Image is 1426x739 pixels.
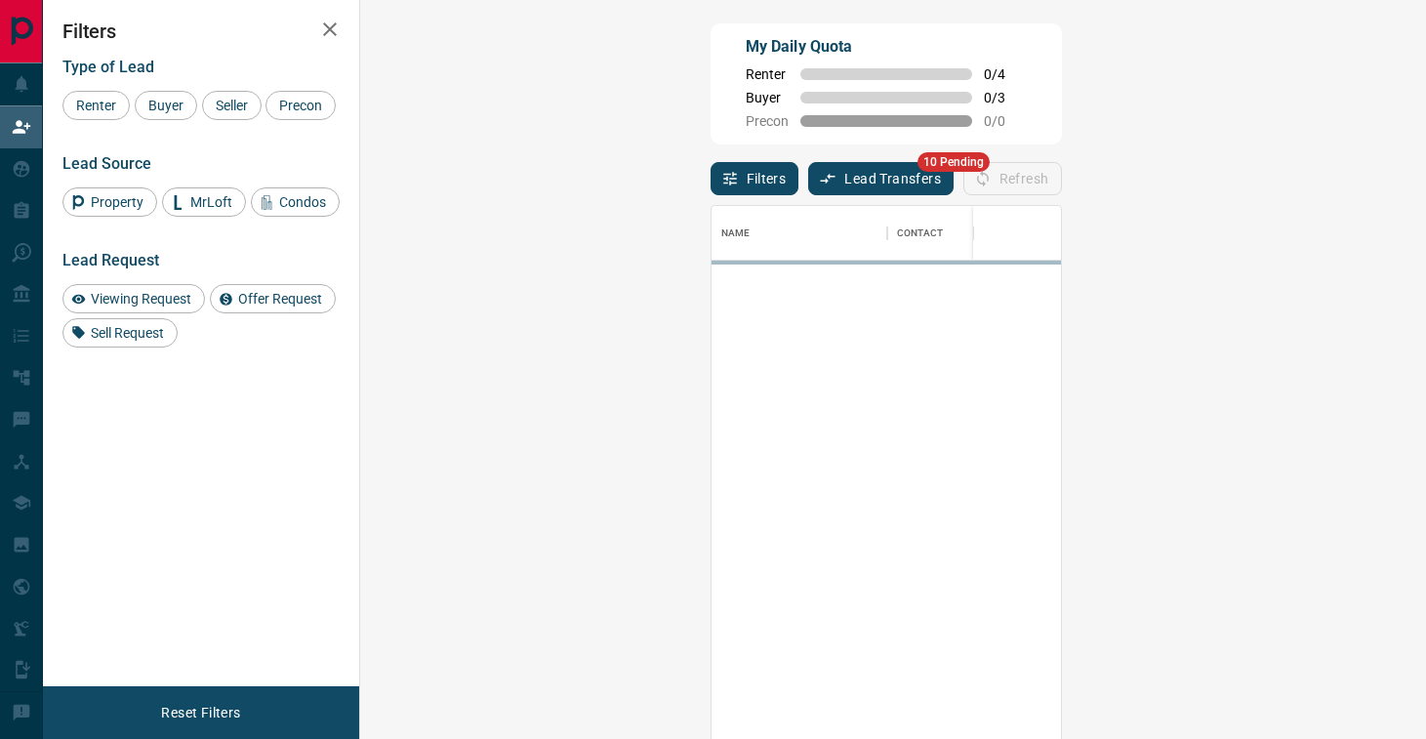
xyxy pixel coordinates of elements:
[210,284,336,313] div: Offer Request
[62,154,151,173] span: Lead Source
[135,91,197,120] div: Buyer
[62,91,130,120] div: Renter
[272,194,333,210] span: Condos
[746,66,789,82] span: Renter
[69,98,123,113] span: Renter
[897,206,944,261] div: Contact
[272,98,329,113] span: Precon
[142,98,190,113] span: Buyer
[62,58,154,76] span: Type of Lead
[84,325,171,341] span: Sell Request
[62,318,178,348] div: Sell Request
[984,66,1027,82] span: 0 / 4
[148,696,253,729] button: Reset Filters
[231,291,329,307] span: Offer Request
[265,91,336,120] div: Precon
[209,98,255,113] span: Seller
[984,113,1027,129] span: 0 / 0
[183,194,239,210] span: MrLoft
[712,206,887,261] div: Name
[62,284,205,313] div: Viewing Request
[84,291,198,307] span: Viewing Request
[887,206,1043,261] div: Contact
[62,251,159,269] span: Lead Request
[746,35,1027,59] p: My Daily Quota
[746,113,789,129] span: Precon
[721,206,751,261] div: Name
[84,194,150,210] span: Property
[917,152,990,172] span: 10 Pending
[984,90,1027,105] span: 0 / 3
[746,90,789,105] span: Buyer
[711,162,799,195] button: Filters
[162,187,246,217] div: MrLoft
[62,20,340,43] h2: Filters
[62,187,157,217] div: Property
[808,162,954,195] button: Lead Transfers
[251,187,340,217] div: Condos
[202,91,262,120] div: Seller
